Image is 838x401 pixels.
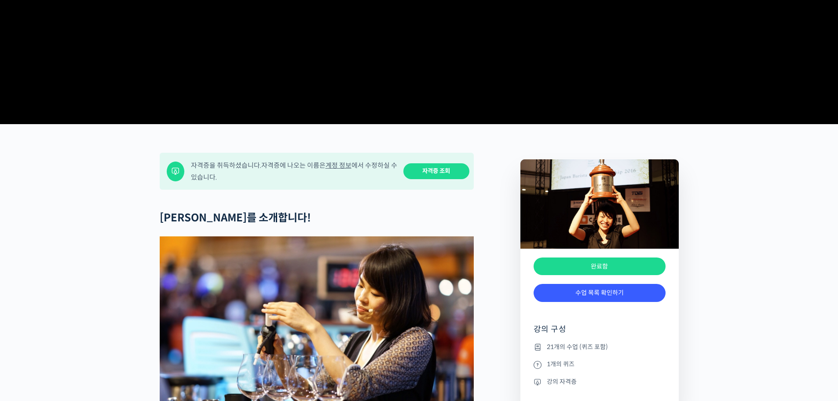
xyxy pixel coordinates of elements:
a: 자격증 조회 [403,163,469,180]
div: 자격증을 취득하셨습니다. 자격증에 나오는 이름은 에서 수정하실 수 있습니다. [191,159,398,183]
span: 대화 [81,293,91,300]
li: 1개의 퀴즈 [534,359,666,370]
li: 21개의 수업 (퀴즈 포함) [534,342,666,352]
a: 대화 [58,279,113,301]
li: 강의 자격증 [534,376,666,387]
span: 설정 [136,292,146,299]
h2: [PERSON_NAME]를 소개합니다! [160,212,474,224]
h4: 강의 구성 [534,324,666,342]
a: 수업 목록 확인하기 [534,284,666,302]
a: 계정 정보 [326,161,351,169]
span: 홈 [28,292,33,299]
div: 완료함 [534,258,666,276]
a: 설정 [113,279,169,301]
a: 홈 [3,279,58,301]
